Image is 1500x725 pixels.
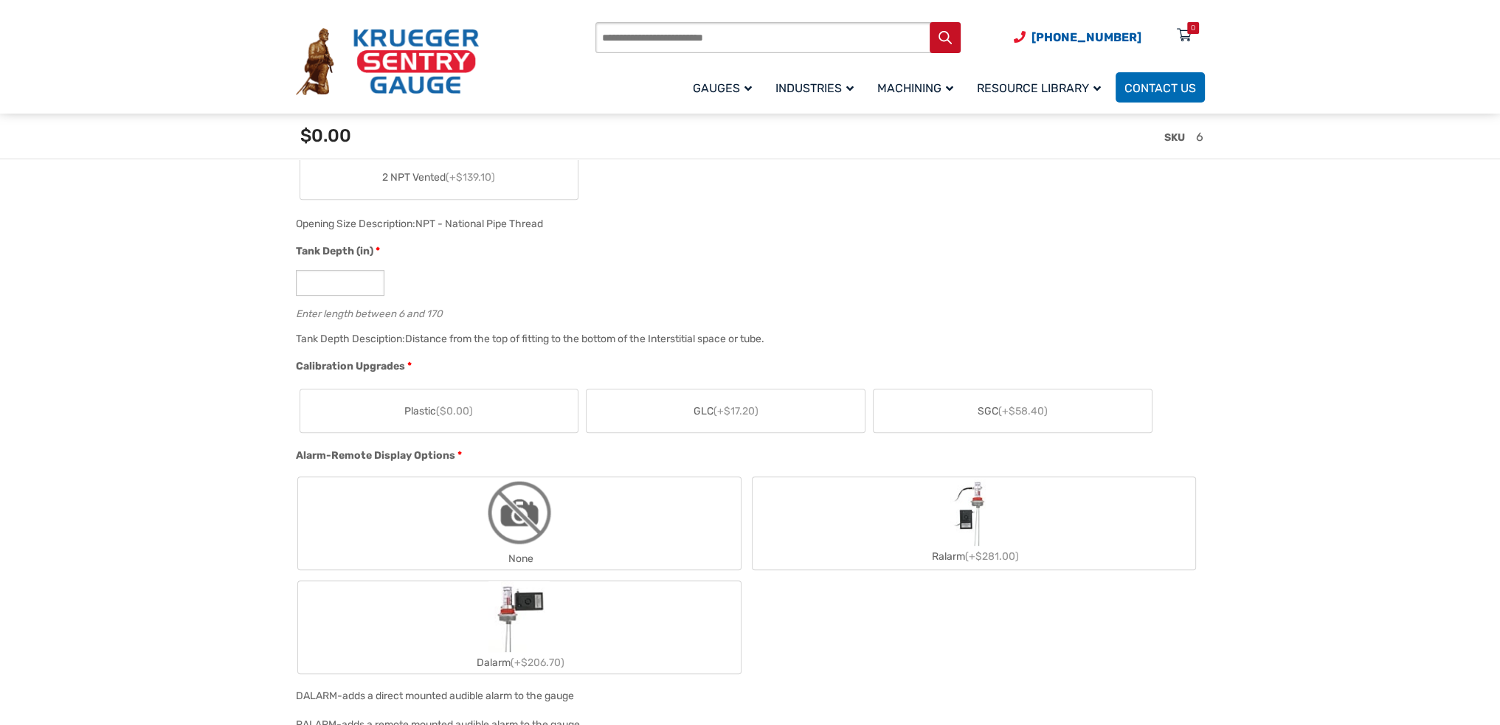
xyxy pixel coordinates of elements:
div: Distance from the top of fitting to the bottom of the Interstitial space or tube. [405,333,764,345]
span: (+$206.70) [511,656,564,669]
span: Resource Library [977,81,1101,95]
span: Plastic [404,403,473,419]
div: None [298,548,741,569]
span: Calibration Upgrades [296,360,405,372]
div: NPT - National Pipe Thread [415,218,543,230]
span: Industries [775,81,854,95]
span: (+$58.40) [998,405,1048,417]
a: Resource Library [968,70,1116,105]
a: Gauges [684,70,767,105]
span: SKU [1164,131,1185,144]
div: Enter length between 6 and 170 [296,305,1197,319]
div: Ralarm [753,546,1195,567]
span: 6 [1196,130,1203,144]
span: Alarm-Remote Display Options [296,449,455,462]
span: SGC [978,403,1048,419]
label: None [298,477,741,569]
div: 0 [1191,22,1195,34]
span: Contact Us [1124,81,1196,95]
label: Ralarm [753,479,1195,567]
span: (+$17.20) [713,405,758,417]
span: [PHONE_NUMBER] [1031,30,1141,44]
span: (+$139.10) [446,171,495,184]
span: 2 NPT Vented [382,170,495,185]
a: Industries [767,70,868,105]
a: Contact Us [1116,72,1205,103]
abbr: required [407,358,412,374]
span: Gauges [693,81,752,95]
span: Tank Depth Desciption: [296,333,405,345]
a: Machining [868,70,968,105]
span: ($0.00) [436,405,473,417]
div: adds a direct mounted audible alarm to the gauge [342,690,574,702]
span: Machining [877,81,953,95]
a: Phone Number (920) 434-8860 [1014,28,1141,46]
span: Opening Size Description: [296,218,415,230]
span: DALARM- [296,690,342,702]
span: (+$281.00) [965,550,1019,563]
label: Dalarm [298,581,741,673]
span: GLC [694,403,758,419]
div: Dalarm [298,652,741,673]
abbr: required [376,243,380,259]
span: Tank Depth (in) [296,245,373,257]
img: Krueger Sentry Gauge [296,28,479,96]
abbr: required [457,448,462,463]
